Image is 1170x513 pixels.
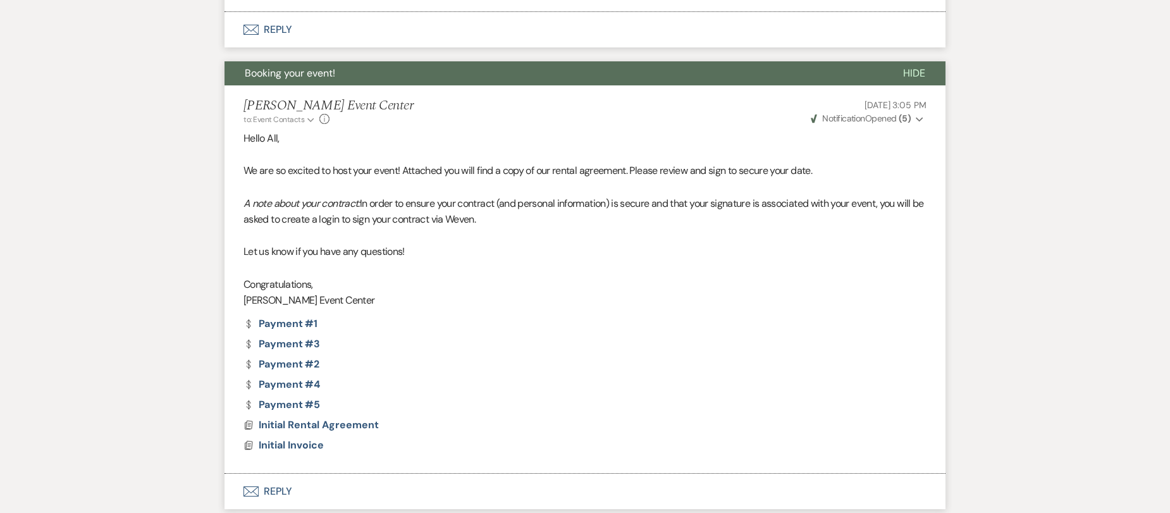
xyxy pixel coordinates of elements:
span: Initial Rental Agreement [259,418,379,431]
button: Reply [225,474,945,509]
span: Hide [903,66,925,80]
span: Initial Invoice [259,438,324,452]
h5: [PERSON_NAME] Event Center [243,98,413,114]
p: [PERSON_NAME] Event Center [243,292,927,309]
span: Notification [822,113,865,124]
span: Congratulations, [243,278,313,291]
a: Payment #5 [243,400,320,410]
strong: ( 5 ) [899,113,911,124]
button: Booking your event! [225,61,883,85]
a: Payment #2 [243,359,319,369]
span: Opened [811,113,911,124]
a: Payment #3 [243,339,320,349]
a: Payment #4 [243,380,320,390]
span: In order to ensure your contract (and personal information) is secure and that your signature is ... [243,197,924,226]
button: NotificationOpened (5) [809,112,927,125]
a: Payment #1 [243,319,317,329]
span: We are so excited to host your event! Attached you will find a copy of our rental agreement. Plea... [243,164,812,177]
button: Reply [225,12,945,47]
span: Let us know if you have any questions! [243,245,405,258]
span: to: Event Contacts [243,114,304,125]
span: Booking your event! [245,66,335,80]
em: A note about your contract: [243,197,360,210]
button: Initial Rental Agreement [259,417,382,433]
button: to: Event Contacts [243,114,316,125]
button: Hide [883,61,945,85]
p: Hello All, [243,130,927,147]
button: Initial Invoice [259,438,327,453]
span: [DATE] 3:05 PM [865,99,927,111]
